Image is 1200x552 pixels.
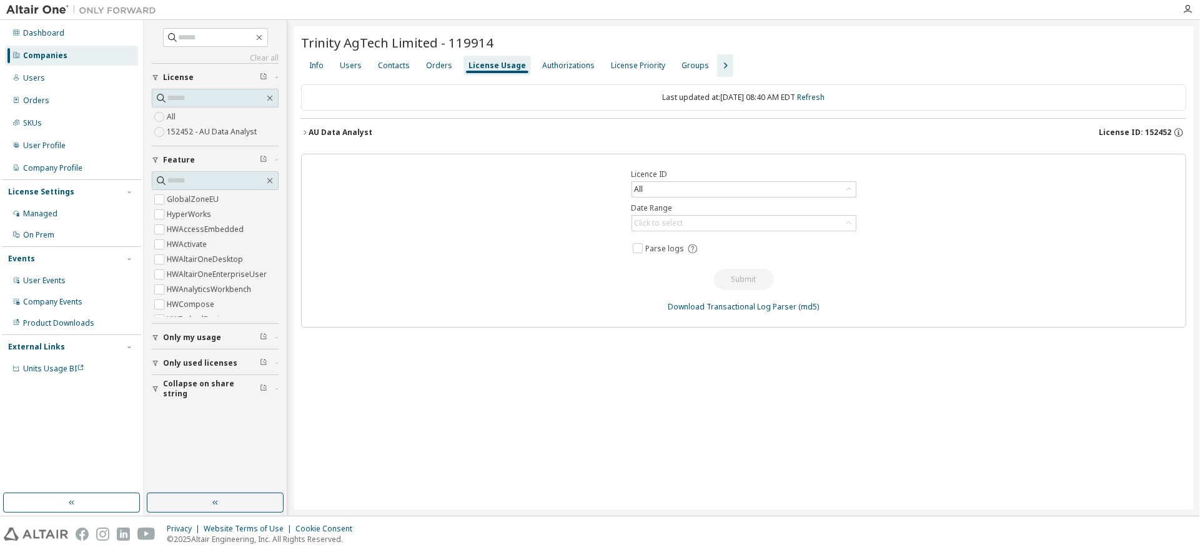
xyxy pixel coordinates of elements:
div: All [632,182,856,197]
span: Collapse on share string [163,379,260,399]
button: Submit [714,269,774,290]
span: Trinity AgTech Limited - 119914 [301,34,493,51]
img: linkedin.svg [117,528,130,541]
div: Product Downloads [23,318,94,328]
div: SKUs [23,118,42,128]
div: Click to select [635,218,683,228]
img: youtube.svg [137,528,156,541]
div: Authorizations [542,61,595,71]
p: © 2025 Altair Engineering, Inc. All Rights Reserved. [167,534,360,544]
button: Only my usage [152,324,279,351]
div: Last updated at: [DATE] 08:40 AM EDT [301,84,1186,111]
a: Refresh [798,92,825,103]
label: GlobalZoneEU [167,192,221,207]
div: Company Profile [23,163,82,173]
label: HyperWorks [167,207,214,222]
div: Users [23,73,45,83]
div: Events [8,254,35,264]
span: Only used licenses [163,358,237,368]
span: Clear filter [260,384,267,394]
div: Click to select [632,216,856,231]
span: Only my usage [163,333,221,343]
label: HWEmbedBasic [167,312,226,327]
label: HWAccessEmbedded [167,222,246,237]
div: License Usage [469,61,526,71]
label: HWCompose [167,297,217,312]
label: 152452 - AU Data Analyst [167,124,259,139]
div: License Priority [611,61,665,71]
div: Companies [23,51,67,61]
label: HWActivate [167,237,209,252]
a: Download Transactional Log Parser [668,301,797,312]
label: Date Range [632,203,856,213]
button: Feature [152,146,279,174]
span: Clear filter [260,333,267,343]
img: facebook.svg [76,528,89,541]
label: HWAnalyticsWorkbench [167,282,254,297]
span: Parse logs [645,244,684,254]
label: HWAltairOneEnterpriseUser [167,267,269,282]
a: (md5) [799,301,820,312]
label: All [167,109,178,124]
div: Contacts [378,61,410,71]
div: All [633,183,645,196]
img: Altair One [6,4,162,16]
button: License [152,64,279,91]
span: Feature [163,155,195,165]
div: User Events [23,276,66,286]
div: License Settings [8,187,74,197]
div: Orders [23,96,49,106]
div: Groups [682,61,709,71]
span: Units Usage BI [23,363,84,374]
span: License [163,73,194,83]
div: Managed [23,209,57,219]
label: HWAltairOneDesktop [167,252,245,267]
span: Clear filter [260,73,267,83]
span: License ID: 152452 [1099,128,1171,138]
div: Privacy [167,524,204,534]
img: instagram.svg [96,528,109,541]
div: User Profile [23,141,66,151]
span: Clear filter [260,358,267,368]
button: AU Data AnalystLicense ID: 152452 [301,119,1186,146]
div: Company Events [23,297,82,307]
button: Only used licenses [152,349,279,377]
a: Clear all [152,53,279,63]
div: Dashboard [23,28,64,38]
div: AU Data Analyst [309,128,372,138]
img: altair_logo.svg [4,528,68,541]
div: External Links [8,342,65,352]
div: Website Terms of Use [204,524,295,534]
div: Orders [426,61,452,71]
div: Info [309,61,324,71]
div: Cookie Consent [295,524,360,534]
label: Licence ID [632,169,856,179]
button: Collapse on share string [152,375,279,403]
div: Users [340,61,362,71]
div: On Prem [23,230,54,240]
span: Clear filter [260,155,267,165]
